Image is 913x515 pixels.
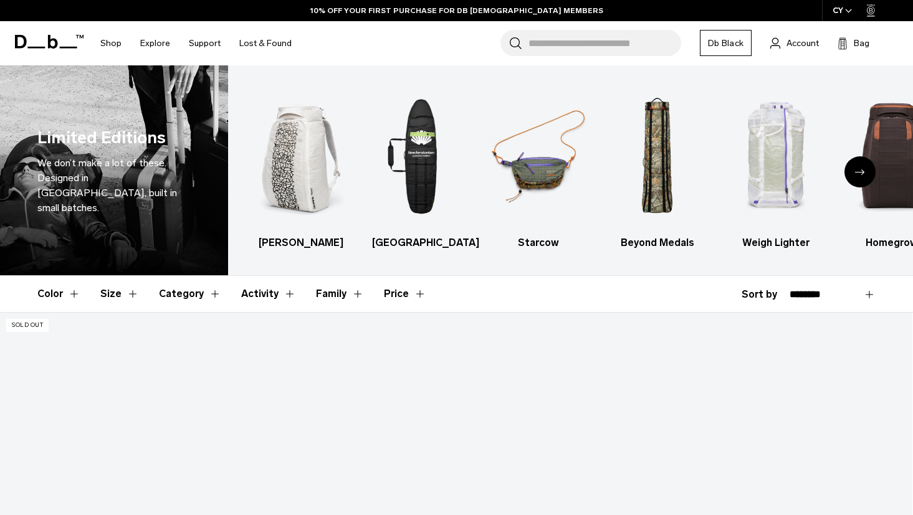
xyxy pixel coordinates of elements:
[770,35,819,50] a: Account
[727,235,824,250] h3: Weigh Lighter
[609,84,705,250] li: 4 / 7
[100,276,139,312] button: Toggle Filter
[609,235,705,250] h3: Beyond Medals
[253,235,350,250] h3: [PERSON_NAME]
[91,21,301,65] nav: Main Navigation
[490,84,587,250] a: Db Starcow
[316,276,364,312] button: Toggle Filter
[253,84,350,229] img: Db
[727,84,824,250] li: 5 / 7
[727,84,824,229] img: Db
[786,37,819,50] span: Account
[838,35,869,50] button: Bag
[844,156,876,187] div: Next slide
[700,30,752,56] a: Db Black
[37,276,80,312] button: Toggle Filter
[372,84,469,250] a: Db [GEOGRAPHIC_DATA]
[159,276,221,312] button: Toggle Filter
[490,84,587,250] li: 3 / 7
[490,235,587,250] h3: Starcow
[372,84,469,229] img: Db
[37,156,191,215] p: We don’t make a lot of these. Designed in [GEOGRAPHIC_DATA], built in small batches.
[609,84,705,229] img: Db
[6,319,49,332] p: Sold Out
[490,84,587,229] img: Db
[140,21,170,65] a: Explore
[372,84,469,250] li: 2 / 7
[253,84,350,250] li: 1 / 7
[239,21,292,65] a: Lost & Found
[854,37,869,50] span: Bag
[609,84,705,250] a: Db Beyond Medals
[100,21,122,65] a: Shop
[37,125,166,151] h1: Limited Editions
[727,84,824,250] a: Db Weigh Lighter
[253,84,350,250] a: Db [PERSON_NAME]
[384,276,426,312] button: Toggle Price
[372,235,469,250] h3: [GEOGRAPHIC_DATA]
[310,5,603,16] a: 10% OFF YOUR FIRST PURCHASE FOR DB [DEMOGRAPHIC_DATA] MEMBERS
[241,276,296,312] button: Toggle Filter
[189,21,221,65] a: Support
